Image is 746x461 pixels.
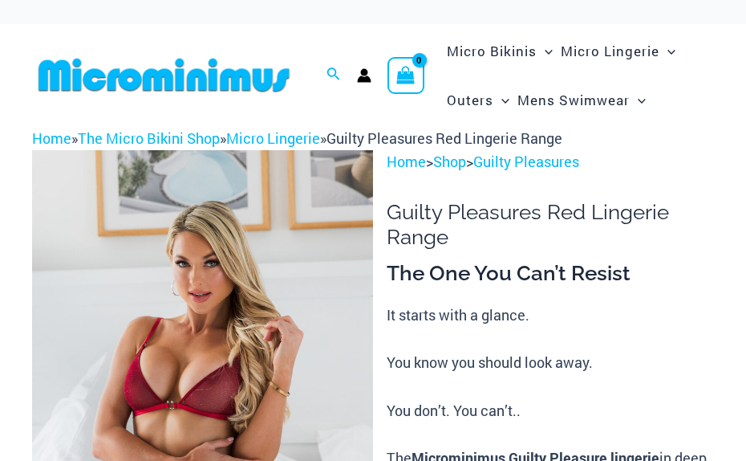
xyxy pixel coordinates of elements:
[387,152,426,171] a: Home
[447,31,537,71] span: Micro Bikinis
[32,57,296,93] img: MM SHOP LOGO FLAT
[387,57,424,94] a: View Shopping Cart, empty
[32,129,71,148] a: Home
[440,24,714,127] nav: Site Navigation
[493,80,509,120] span: Menu Toggle
[447,80,493,120] span: Outers
[659,31,675,71] span: Menu Toggle
[387,260,714,288] h3: The One You Can’t Resist
[387,150,714,174] p: > >
[433,152,466,171] a: Shop
[226,129,320,148] a: Micro Lingerie
[387,200,714,250] h1: Guilty Pleasures Red Lingerie Range
[517,80,630,120] span: Mens Swimwear
[473,152,579,171] a: Guilty Pleasures
[326,129,562,148] span: Guilty Pleasures Red Lingerie Range
[32,129,562,148] span: » » »
[513,75,650,124] a: Mens SwimwearMenu ToggleMenu Toggle
[443,27,557,75] a: Micro BikinisMenu ToggleMenu Toggle
[326,65,341,86] a: Search icon link
[78,129,220,148] a: The Micro Bikini Shop
[443,75,513,124] a: OutersMenu ToggleMenu Toggle
[630,80,646,120] span: Menu Toggle
[557,27,679,75] a: Micro LingerieMenu ToggleMenu Toggle
[357,68,371,83] a: Account icon link
[561,31,659,71] span: Micro Lingerie
[537,31,553,71] span: Menu Toggle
